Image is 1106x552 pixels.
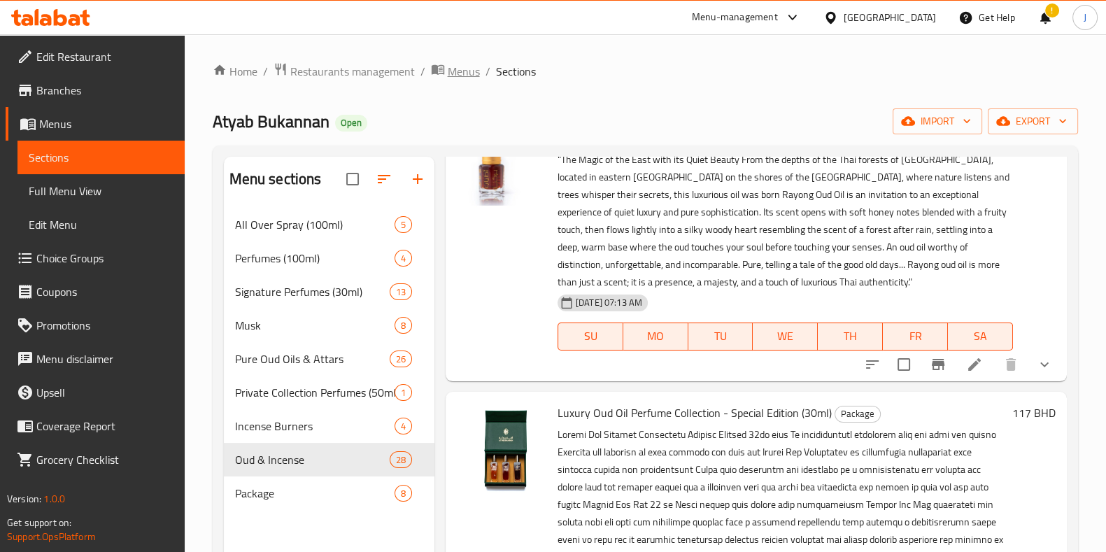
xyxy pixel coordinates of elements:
[948,323,1013,351] button: SA
[835,406,880,422] span: Package
[692,9,778,26] div: Menu-management
[29,149,173,166] span: Sections
[6,107,185,141] a: Menus
[448,63,480,80] span: Menus
[36,317,173,334] span: Promotions
[988,108,1078,134] button: export
[431,62,480,80] a: Menus
[818,323,883,351] button: TH
[335,115,367,132] div: Open
[558,402,832,423] span: Luxury Oud Oil Perfume Collection - Special Edition (30ml)
[224,376,434,409] div: Private Collection Perfumes (50ml)1
[224,342,434,376] div: Pure Oud Oils & Attars26
[36,283,173,300] span: Coupons
[395,384,412,401] div: items
[213,62,1078,80] nav: breadcrumb
[235,283,390,300] span: Signature Perfumes (30ml)
[753,323,818,351] button: WE
[904,113,971,130] span: import
[7,528,96,546] a: Support.OpsPlatform
[966,356,983,373] a: Edit menu item
[6,309,185,342] a: Promotions
[823,326,877,346] span: TH
[335,117,367,129] span: Open
[17,174,185,208] a: Full Menu View
[17,208,185,241] a: Edit Menu
[921,348,955,381] button: Branch-specific-item
[6,40,185,73] a: Edit Restaurant
[395,420,411,433] span: 4
[844,10,936,25] div: [GEOGRAPHIC_DATA]
[36,418,173,434] span: Coverage Report
[213,106,329,137] span: Atyab Bukannan
[36,451,173,468] span: Grocery Checklist
[623,323,688,351] button: MO
[570,296,648,309] span: [DATE] 07:13 AM
[6,376,185,409] a: Upsell
[390,453,411,467] span: 28
[390,285,411,299] span: 13
[999,113,1067,130] span: export
[395,218,411,232] span: 5
[420,63,425,80] li: /
[6,443,185,476] a: Grocery Checklist
[6,409,185,443] a: Coverage Report
[36,250,173,267] span: Choice Groups
[229,169,322,190] h2: Menu sections
[29,183,173,199] span: Full Menu View
[558,323,623,351] button: SU
[457,127,546,217] img: Rayong Elite Oud Oil
[39,115,173,132] span: Menus
[395,216,412,233] div: items
[889,350,919,379] span: Select to update
[395,487,411,500] span: 8
[235,216,395,233] span: All Over Spray (100ml)
[235,485,395,502] span: Package
[395,252,411,265] span: 4
[953,326,1007,346] span: SA
[7,490,41,508] span: Version:
[888,326,942,346] span: FR
[6,241,185,275] a: Choice Groups
[390,353,411,366] span: 26
[36,48,173,65] span: Edit Restaurant
[6,73,185,107] a: Branches
[1084,10,1086,25] span: J
[6,342,185,376] a: Menu disclaimer
[235,418,395,434] span: Incense Burners
[235,384,395,401] span: Private Collection Perfumes (50ml)
[224,443,434,476] div: Oud & Incense28
[235,317,395,334] span: Musk
[893,108,982,134] button: import
[835,406,881,423] div: Package
[883,323,948,351] button: FR
[213,63,257,80] a: Home
[395,386,411,399] span: 1
[224,208,434,241] div: All Over Spray (100ml)5
[856,348,889,381] button: sort-choices
[224,241,434,275] div: Perfumes (100ml)4
[496,63,536,80] span: Sections
[395,317,412,334] div: items
[395,319,411,332] span: 8
[994,348,1028,381] button: delete
[224,275,434,309] div: Signature Perfumes (30ml)13
[36,351,173,367] span: Menu disclaimer
[485,63,490,80] li: /
[688,323,753,351] button: TU
[558,151,1013,291] p: "The Magic of the East with its Quiet Beauty From the depths of the Thai forests of [GEOGRAPHIC_D...
[235,451,390,468] span: Oud & Incense
[274,62,415,80] a: Restaurants management
[224,409,434,443] div: Incense Burners4
[235,250,395,267] span: Perfumes (100ml)
[224,202,434,516] nav: Menu sections
[629,326,683,346] span: MO
[224,476,434,510] div: Package8
[390,451,412,468] div: items
[36,82,173,99] span: Branches
[758,326,812,346] span: WE
[694,326,748,346] span: TU
[1028,348,1061,381] button: show more
[457,403,546,493] img: Luxury Oud Oil Perfume Collection - Special Edition (30ml)
[36,384,173,401] span: Upsell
